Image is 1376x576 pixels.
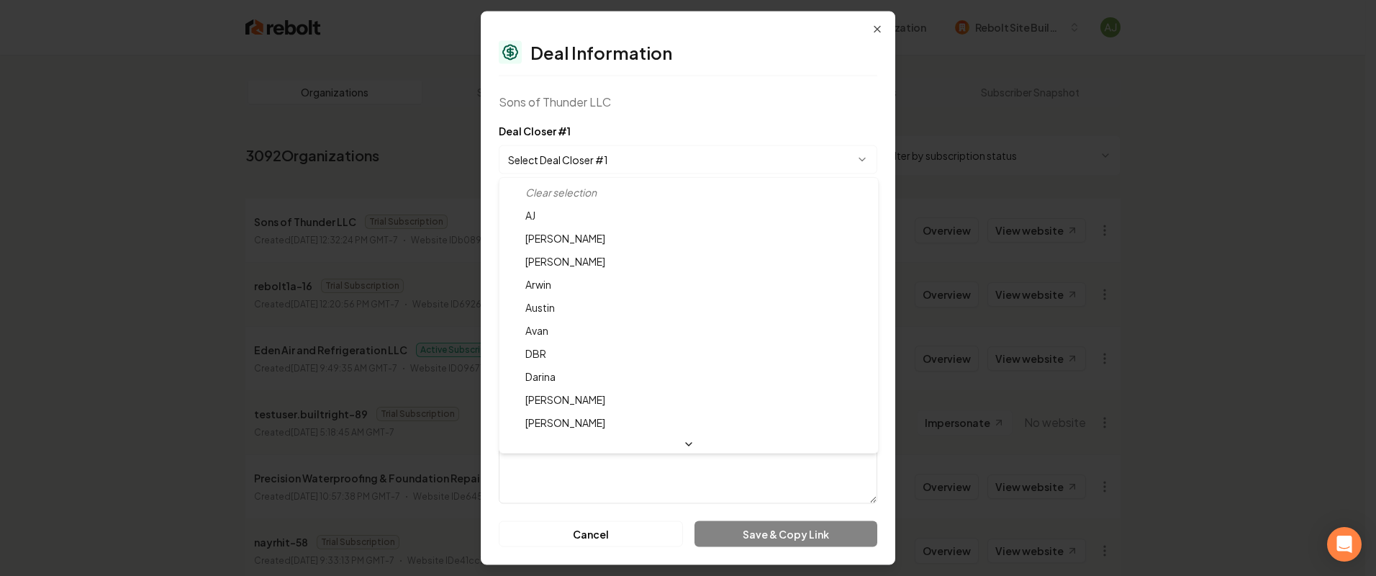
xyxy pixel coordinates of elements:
span: Clear selection [525,186,597,199]
span: Austin [525,301,555,314]
span: Arwin [525,278,551,291]
span: [PERSON_NAME] [525,232,605,245]
span: [PERSON_NAME] [525,416,605,429]
span: [PERSON_NAME] [525,393,605,406]
span: Darina [525,370,556,383]
span: [PERSON_NAME] [525,255,605,268]
span: Avan [525,324,548,337]
span: DBR [525,347,546,360]
span: AJ [525,209,535,222]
